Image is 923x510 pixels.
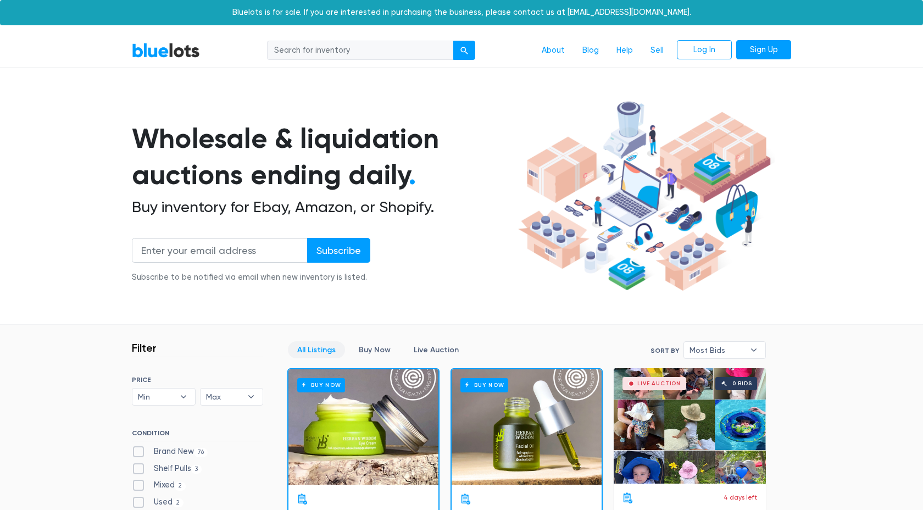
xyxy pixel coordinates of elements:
[297,378,345,392] h6: Buy Now
[533,40,574,61] a: About
[732,381,752,386] div: 0 bids
[349,341,400,358] a: Buy Now
[460,378,508,392] h6: Buy Now
[132,463,202,475] label: Shelf Pulls
[132,42,200,58] a: BlueLots
[194,448,208,457] span: 76
[132,496,184,508] label: Used
[574,40,608,61] a: Blog
[191,465,202,474] span: 3
[690,342,744,358] span: Most Bids
[724,492,757,502] p: 4 days left
[288,341,345,358] a: All Listings
[240,389,263,405] b: ▾
[132,446,208,458] label: Brand New
[608,40,642,61] a: Help
[288,369,438,485] a: Buy Now
[172,389,195,405] b: ▾
[175,482,186,491] span: 2
[132,271,370,284] div: Subscribe to be notified via email when new inventory is listed.
[132,479,186,491] label: Mixed
[132,376,263,384] h6: PRICE
[409,158,416,191] span: .
[642,40,672,61] a: Sell
[637,381,681,386] div: Live Auction
[138,389,174,405] span: Min
[742,342,765,358] b: ▾
[404,341,468,358] a: Live Auction
[736,40,791,60] a: Sign Up
[132,120,514,193] h1: Wholesale & liquidation auctions ending daily
[677,40,732,60] a: Log In
[650,346,679,356] label: Sort By
[132,198,514,217] h2: Buy inventory for Ebay, Amazon, or Shopify.
[206,389,242,405] span: Max
[132,238,308,263] input: Enter your email address
[614,368,766,484] a: Live Auction 0 bids
[173,498,184,507] span: 2
[514,96,775,296] img: hero-ee84e7d0318cb26816c560f6b4441b76977f77a177738b4e94f68c95b2b83dbb.png
[267,41,454,60] input: Search for inventory
[132,429,263,441] h6: CONDITION
[132,341,157,354] h3: Filter
[452,369,602,485] a: Buy Now
[307,238,370,263] input: Subscribe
